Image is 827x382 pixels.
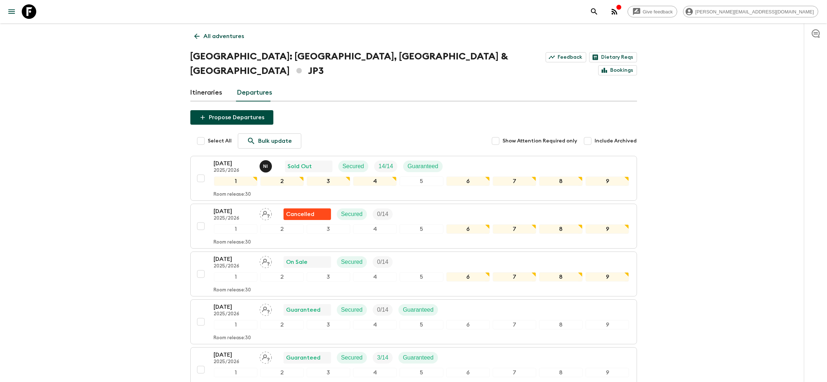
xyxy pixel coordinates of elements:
p: 0 / 14 [377,306,388,314]
div: 5 [400,177,443,186]
p: Bulk update [259,137,292,145]
a: All adventures [190,29,248,43]
div: Trip Fill [373,304,393,316]
p: Room release: 30 [214,335,251,341]
button: search adventures [587,4,601,19]
p: 2025/2026 [214,311,254,317]
a: Bookings [598,65,637,75]
div: 1 [214,177,257,186]
div: 5 [400,320,443,329]
div: 6 [446,320,490,329]
div: 3 [307,177,350,186]
div: 8 [539,320,583,329]
div: 3 [307,224,350,234]
p: Guaranteed [408,162,438,171]
p: 0 / 14 [377,258,388,266]
a: Itineraries [190,84,223,101]
div: 7 [493,272,536,282]
span: Include Archived [595,137,637,145]
div: 1 [214,368,257,377]
div: 8 [539,368,583,377]
p: 2025/2026 [214,168,254,174]
div: 2 [260,177,304,186]
div: 8 [539,272,583,282]
p: Guaranteed [403,306,434,314]
div: Trip Fill [373,352,393,364]
a: Bulk update [238,133,301,149]
div: 2 [260,272,304,282]
button: Propose Departures [190,110,273,125]
p: Secured [341,210,363,219]
span: Select All [208,137,232,145]
button: [DATE]2025/2026Assign pack leaderGuaranteedSecuredTrip FillGuaranteed123456789Room release:30 [190,299,637,344]
div: 3 [307,320,350,329]
div: 9 [586,272,629,282]
a: Departures [237,84,273,101]
div: 2 [260,368,304,377]
button: menu [4,4,19,19]
p: 2025/2026 [214,359,254,365]
p: Guaranteed [286,353,321,362]
p: 2025/2026 [214,263,254,269]
button: [DATE]2025/2026Naoya IshidaSold OutSecuredTrip FillGuaranteed123456789Room release:30 [190,156,637,201]
div: 9 [586,177,629,186]
span: Show Attention Required only [503,137,578,145]
p: 0 / 14 [377,210,388,219]
div: [PERSON_NAME][EMAIL_ADDRESS][DOMAIN_NAME] [683,6,818,17]
div: 3 [307,272,350,282]
p: Cancelled [286,210,315,219]
div: 5 [400,272,443,282]
div: Secured [337,256,367,268]
div: Flash Pack cancellation [284,208,331,220]
h1: [GEOGRAPHIC_DATA]: [GEOGRAPHIC_DATA], [GEOGRAPHIC_DATA] & [GEOGRAPHIC_DATA] JP3 [190,49,531,78]
p: Guaranteed [403,353,434,362]
div: 7 [493,224,536,234]
p: N I [263,163,268,169]
p: Secured [341,306,363,314]
p: Secured [341,353,363,362]
div: 4 [353,224,397,234]
span: Assign pack leader [260,210,272,216]
div: 6 [446,272,490,282]
p: [DATE] [214,207,254,216]
p: Secured [341,258,363,266]
div: Secured [337,352,367,364]
p: 2025/2026 [214,216,254,221]
div: 6 [446,368,490,377]
a: Dietary Reqs [589,52,637,62]
div: 9 [586,368,629,377]
div: 7 [493,177,536,186]
div: 5 [400,368,443,377]
div: 4 [353,272,397,282]
button: [DATE]2025/2026Assign pack leaderOn SaleSecuredTrip Fill123456789Room release:30 [190,252,637,296]
span: Assign pack leader [260,306,272,312]
p: Sold Out [288,162,312,171]
span: Naoya Ishida [260,162,273,168]
span: [PERSON_NAME][EMAIL_ADDRESS][DOMAIN_NAME] [691,9,818,14]
button: [DATE]2025/2026Assign pack leaderFlash Pack cancellationSecuredTrip Fill123456789Room release:30 [190,204,637,249]
div: 7 [493,368,536,377]
p: Room release: 30 [214,240,251,245]
div: Trip Fill [373,256,393,268]
div: 8 [539,177,583,186]
div: 4 [353,368,397,377]
p: Room release: 30 [214,287,251,293]
div: 1 [214,320,257,329]
div: 8 [539,224,583,234]
div: 5 [400,224,443,234]
div: 2 [260,224,304,234]
div: Trip Fill [374,161,397,172]
p: On Sale [286,258,308,266]
p: 14 / 14 [379,162,393,171]
span: Assign pack leader [260,354,272,360]
div: 1 [214,224,257,234]
div: 7 [493,320,536,329]
div: Trip Fill [373,208,393,220]
p: Guaranteed [286,306,321,314]
div: 4 [353,177,397,186]
p: [DATE] [214,159,254,168]
p: [DATE] [214,303,254,311]
div: 1 [214,272,257,282]
button: NI [260,160,273,173]
p: Secured [343,162,364,171]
